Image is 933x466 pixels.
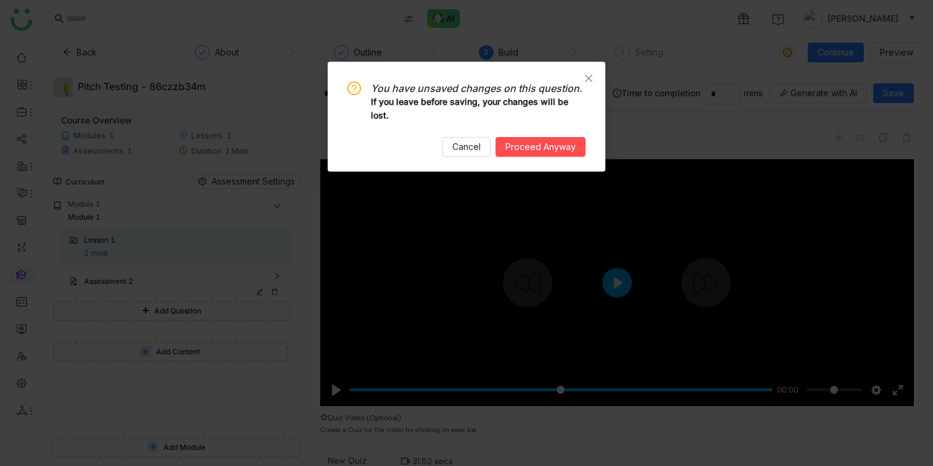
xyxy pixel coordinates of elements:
button: Cancel [442,137,491,157]
button: Close [572,62,605,95]
i: You have unsaved changes on this question. [371,82,582,94]
b: If you leave before saving, your changes will be lost. [371,96,568,120]
span: Proceed Anyway [505,140,576,154]
span: Cancel [452,140,481,154]
button: Proceed Anyway [496,137,586,157]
